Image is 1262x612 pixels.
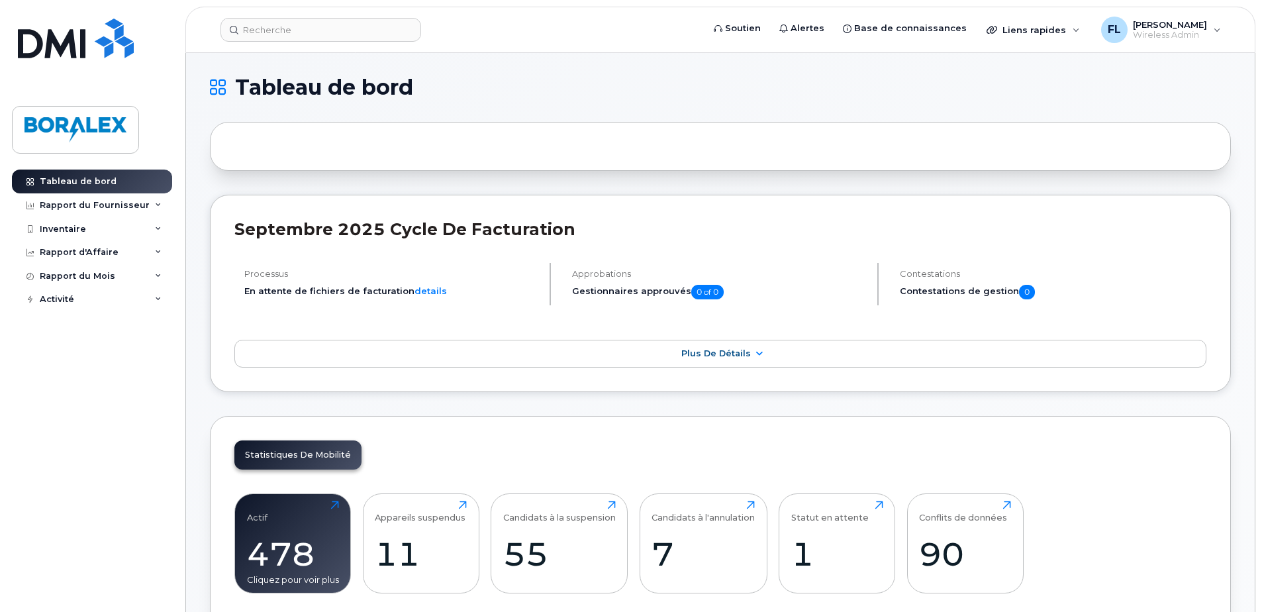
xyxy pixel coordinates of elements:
[652,501,755,586] a: Candidats à l'annulation7
[681,348,751,358] span: Plus de détails
[900,285,1206,299] h5: Contestations de gestion
[235,77,413,97] span: Tableau de bord
[791,535,883,574] div: 1
[244,269,538,279] h4: Processus
[414,285,447,296] a: details
[919,501,1011,586] a: Conflits de données90
[247,574,339,586] div: Cliquez pour voir plus
[375,501,467,586] a: Appareils suspendus11
[791,501,869,523] div: Statut en attente
[1019,285,1035,299] span: 0
[244,285,538,297] li: En attente de fichiers de facturation
[503,501,616,523] div: Candidats à la suspension
[247,501,339,586] a: Actif478Cliquez pour voir plus
[503,501,616,586] a: Candidats à la suspension55
[900,269,1206,279] h4: Contestations
[375,501,465,523] div: Appareils suspendus
[375,535,467,574] div: 11
[572,269,866,279] h4: Approbations
[234,219,1206,239] h2: septembre 2025 Cycle de facturation
[919,535,1011,574] div: 90
[919,501,1007,523] div: Conflits de données
[503,535,616,574] div: 55
[572,285,866,299] h5: Gestionnaires approuvés
[652,501,755,523] div: Candidats à l'annulation
[791,501,883,586] a: Statut en attente1
[247,535,339,574] div: 478
[691,285,724,299] span: 0 of 0
[652,535,755,574] div: 7
[247,501,267,523] div: Actif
